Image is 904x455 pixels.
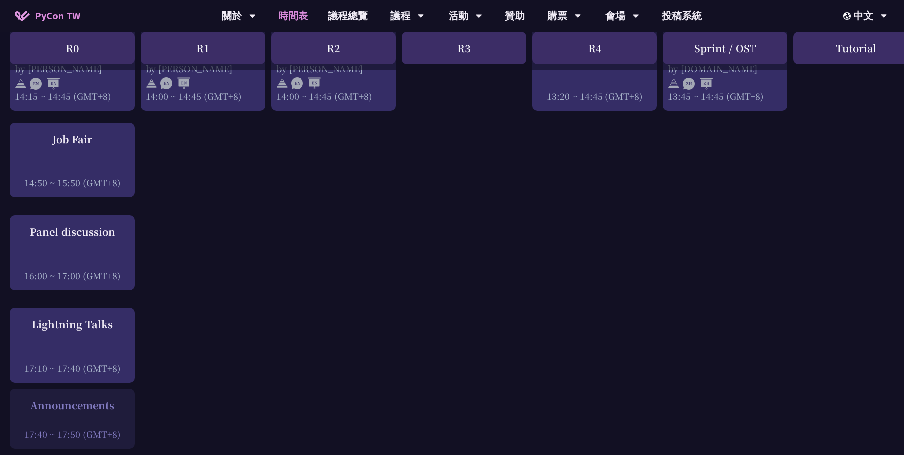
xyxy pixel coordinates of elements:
div: 14:00 ~ 14:45 (GMT+8) [276,90,391,102]
a: Lightning Talks 17:10 ~ 17:40 (GMT+8) [15,317,130,374]
img: svg+xml;base64,PHN2ZyB4bWxucz0iaHR0cDovL3d3dy53My5vcmcvMjAwMC9zdmciIHdpZHRoPSIyNCIgaGVpZ2h0PSIyNC... [15,78,27,90]
div: 17:10 ~ 17:40 (GMT+8) [15,362,130,374]
div: Job Fair [15,132,130,147]
div: 14:50 ~ 15:50 (GMT+8) [15,176,130,189]
img: ENEN.5a408d1.svg [30,78,60,90]
div: 17:40 ~ 17:50 (GMT+8) [15,428,130,440]
div: 13:20 ~ 14:45 (GMT+8) [537,90,652,102]
a: Panel discussion 16:00 ~ 17:00 (GMT+8) [15,224,130,282]
div: Sprint / OST [663,32,787,64]
a: PyCon TW [5,3,90,28]
span: PyCon TW [35,8,80,23]
img: ENEN.5a408d1.svg [160,78,190,90]
img: ZHZH.38617ef.svg [683,78,713,90]
div: 14:00 ~ 14:45 (GMT+8) [146,90,260,102]
div: R3 [402,32,526,64]
div: R1 [141,32,265,64]
div: R4 [532,32,657,64]
div: 13:45 ~ 14:45 (GMT+8) [668,90,782,102]
img: Locale Icon [843,12,853,20]
img: ENEN.5a408d1.svg [291,78,321,90]
img: Home icon of PyCon TW 2025 [15,11,30,21]
div: R2 [271,32,396,64]
div: Announcements [15,398,130,413]
img: svg+xml;base64,PHN2ZyB4bWxucz0iaHR0cDovL3d3dy53My5vcmcvMjAwMC9zdmciIHdpZHRoPSIyNCIgaGVpZ2h0PSIyNC... [146,78,157,90]
div: Lightning Talks [15,317,130,332]
div: 16:00 ~ 17:00 (GMT+8) [15,269,130,282]
img: svg+xml;base64,PHN2ZyB4bWxucz0iaHR0cDovL3d3dy53My5vcmcvMjAwMC9zdmciIHdpZHRoPSIyNCIgaGVpZ2h0PSIyNC... [276,78,288,90]
img: svg+xml;base64,PHN2ZyB4bWxucz0iaHR0cDovL3d3dy53My5vcmcvMjAwMC9zdmciIHdpZHRoPSIyNCIgaGVpZ2h0PSIyNC... [668,78,680,90]
div: R0 [10,32,135,64]
div: Panel discussion [15,224,130,239]
div: 14:15 ~ 14:45 (GMT+8) [15,90,130,102]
